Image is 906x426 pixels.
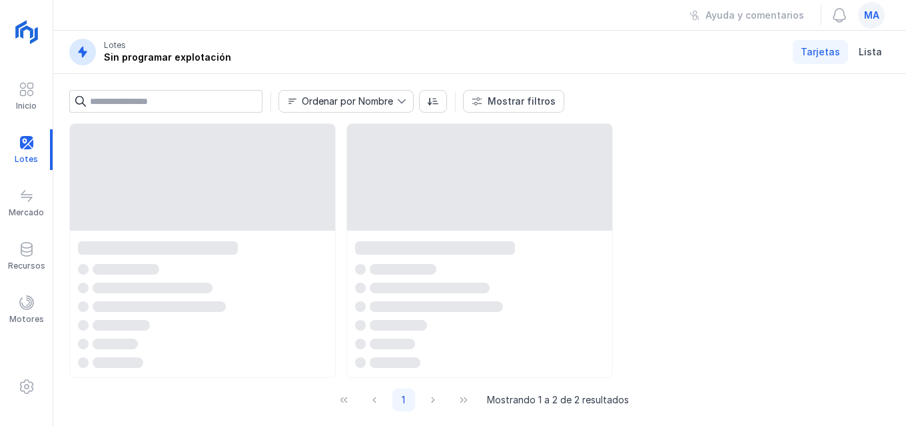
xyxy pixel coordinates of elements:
div: Ayuda y comentarios [705,9,804,22]
div: Recursos [8,261,45,271]
a: Tarjetas [793,40,848,64]
div: Mercado [9,207,44,218]
a: Lista [851,40,890,64]
span: ma [864,9,879,22]
button: Ayuda y comentarios [681,4,813,27]
img: logoRight.svg [10,15,43,49]
div: Sin programar explotación [104,51,231,64]
div: Ordenar por Nombre [302,97,393,106]
span: Tarjetas [801,45,840,59]
div: Lotes [104,40,126,51]
div: Mostrar filtros [488,95,556,108]
button: Mostrar filtros [463,90,564,113]
span: Lista [859,45,882,59]
div: Motores [9,314,44,325]
span: Mostrando 1 a 2 de 2 resultados [487,393,629,407]
span: Nombre [279,91,397,112]
div: Inicio [16,101,37,111]
button: Page 1 [392,389,415,411]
